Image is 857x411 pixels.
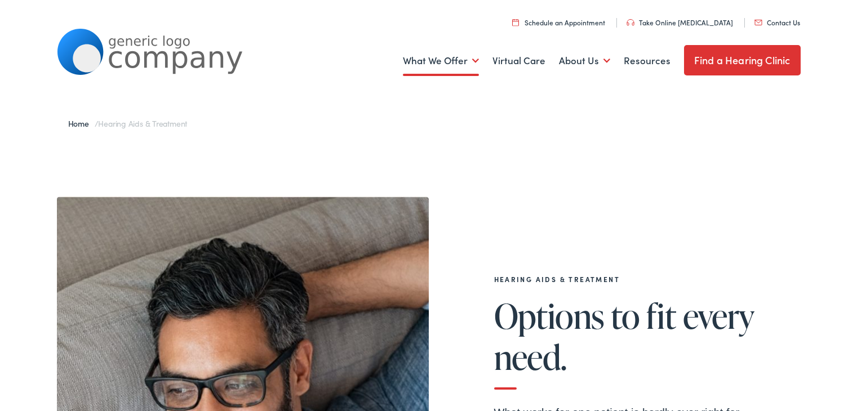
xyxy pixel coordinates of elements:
[754,17,800,27] a: Contact Us
[494,297,605,334] span: Options
[559,40,610,82] a: About Us
[754,20,762,25] img: utility icon
[494,338,567,376] span: need.
[627,17,733,27] a: Take Online [MEDICAL_DATA]
[403,40,479,82] a: What We Offer
[611,297,640,334] span: to
[98,118,187,129] span: Hearing Aids & Treatment
[494,275,765,283] h2: Hearing Aids & Treatment
[492,40,545,82] a: Virtual Care
[68,118,188,129] span: /
[512,19,519,26] img: utility icon
[624,40,670,82] a: Resources
[512,17,605,27] a: Schedule an Appointment
[627,19,634,26] img: utility icon
[68,118,95,129] a: Home
[646,297,676,334] span: fit
[684,45,801,75] a: Find a Hearing Clinic
[683,297,754,334] span: every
